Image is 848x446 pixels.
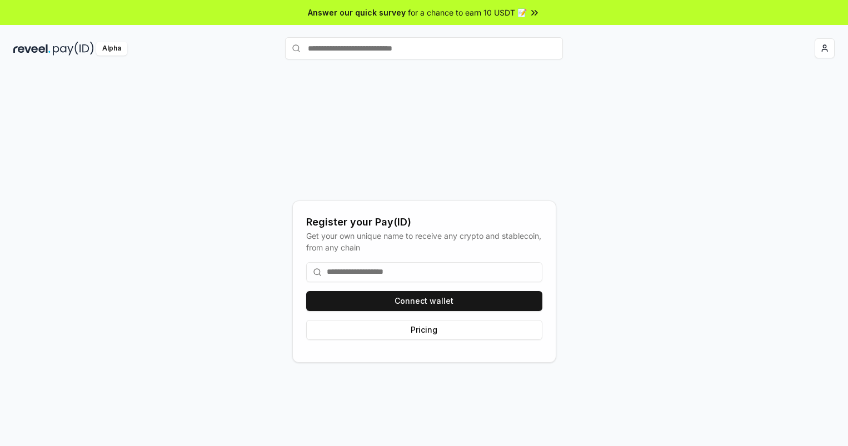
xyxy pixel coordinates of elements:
img: pay_id [53,42,94,56]
button: Pricing [306,320,542,340]
span: for a chance to earn 10 USDT 📝 [408,7,527,18]
button: Connect wallet [306,291,542,311]
div: Get your own unique name to receive any crypto and stablecoin, from any chain [306,230,542,253]
div: Alpha [96,42,127,56]
img: reveel_dark [13,42,51,56]
span: Answer our quick survey [308,7,406,18]
div: Register your Pay(ID) [306,214,542,230]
